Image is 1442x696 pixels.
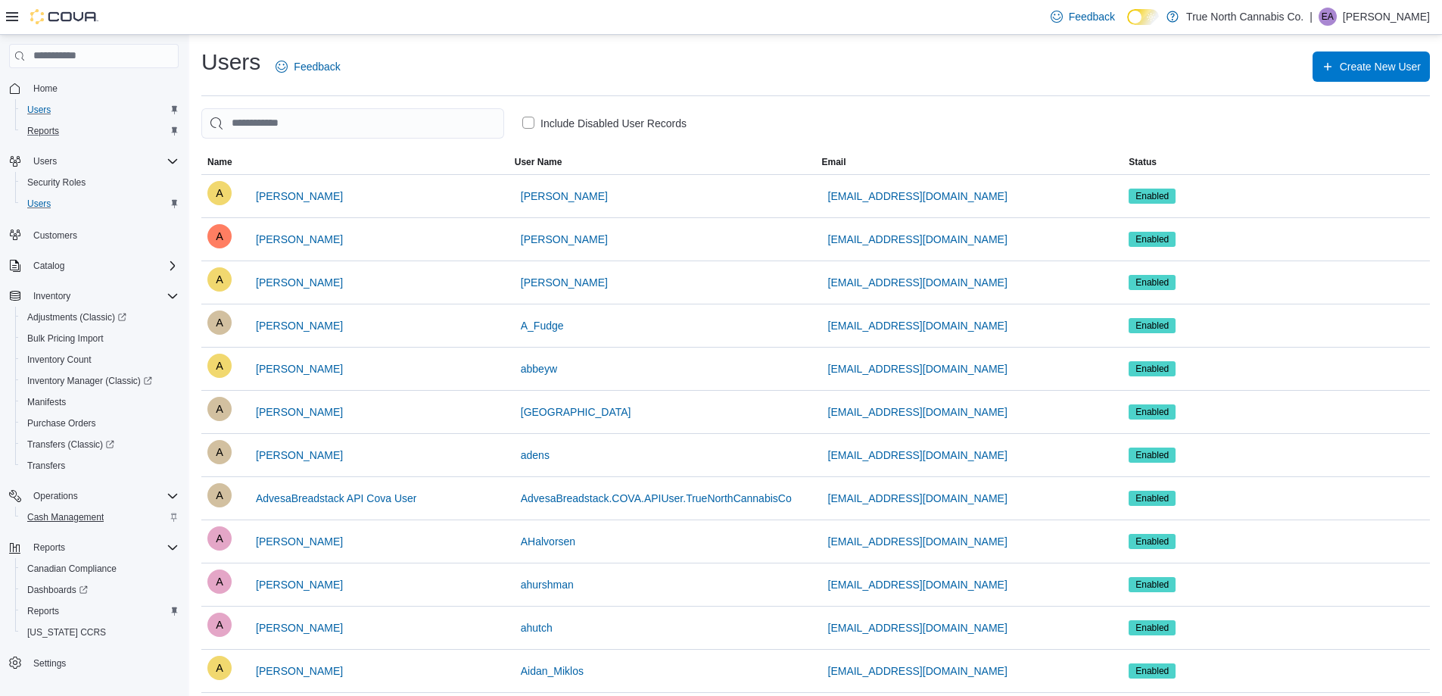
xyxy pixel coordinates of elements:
[250,311,349,341] button: [PERSON_NAME]
[15,99,185,120] button: Users
[27,152,179,170] span: Users
[27,225,179,244] span: Customers
[1135,621,1169,635] span: Enabled
[822,440,1014,470] button: [EMAIL_ADDRESS][DOMAIN_NAME]
[828,577,1008,592] span: [EMAIL_ADDRESS][DOMAIN_NAME]
[207,311,232,335] div: Austin
[207,267,232,292] div: Aaron
[1135,405,1169,419] span: Enabled
[216,224,223,248] span: A
[15,622,185,643] button: [US_STATE] CCRS
[828,491,1008,506] span: [EMAIL_ADDRESS][DOMAIN_NAME]
[21,329,110,348] a: Bulk Pricing Import
[256,232,343,247] span: [PERSON_NAME]
[1313,51,1430,82] button: Create New User
[822,224,1014,254] button: [EMAIL_ADDRESS][DOMAIN_NAME]
[3,485,185,507] button: Operations
[216,354,223,378] span: A
[1129,232,1176,247] span: Enabled
[33,490,78,502] span: Operations
[27,152,63,170] button: Users
[27,198,51,210] span: Users
[27,654,72,673] a: Settings
[27,563,117,575] span: Canadian Compliance
[9,71,179,691] nav: Complex example
[21,329,179,348] span: Bulk Pricing Import
[207,656,232,680] div: Aidan
[1135,578,1169,591] span: Enabled
[1129,156,1157,168] span: Status
[250,483,422,513] button: AdvesaBreadstack API Cova User
[21,414,179,432] span: Purchase Orders
[250,354,349,384] button: [PERSON_NAME]
[27,287,179,305] span: Inventory
[21,560,123,578] a: Canadian Compliance
[21,508,110,526] a: Cash Management
[515,440,556,470] button: adens
[256,620,343,635] span: [PERSON_NAME]
[521,232,608,247] span: [PERSON_NAME]
[21,508,179,526] span: Cash Management
[1129,448,1176,463] span: Enabled
[27,257,179,275] span: Catalog
[27,226,83,245] a: Customers
[515,267,614,298] button: [PERSON_NAME]
[521,361,557,376] span: abbeyw
[256,404,343,420] span: [PERSON_NAME]
[515,311,570,341] button: A_Fudge
[3,255,185,276] button: Catalog
[1319,8,1337,26] div: Erin Anderson
[15,193,185,214] button: Users
[294,59,340,74] span: Feedback
[21,122,65,140] a: Reports
[21,602,65,620] a: Reports
[515,570,580,600] button: ahurshman
[21,351,179,369] span: Inventory Count
[33,229,77,242] span: Customers
[515,181,614,211] button: [PERSON_NAME]
[521,275,608,290] span: [PERSON_NAME]
[15,579,185,601] a: Dashboards
[27,257,70,275] button: Catalog
[207,526,232,551] div: Anna
[33,657,66,669] span: Settings
[521,404,631,420] span: [GEOGRAPHIC_DATA]
[1135,362,1169,376] span: Enabled
[1127,9,1159,25] input: Dark Mode
[27,626,106,638] span: [US_STATE] CCRS
[33,290,70,302] span: Inventory
[21,623,112,641] a: [US_STATE] CCRS
[256,361,343,376] span: [PERSON_NAME]
[822,613,1014,643] button: [EMAIL_ADDRESS][DOMAIN_NAME]
[27,104,51,116] span: Users
[1135,492,1169,505] span: Enabled
[515,224,614,254] button: [PERSON_NAME]
[822,311,1014,341] button: [EMAIL_ADDRESS][DOMAIN_NAME]
[207,224,232,248] div: Alexandra
[521,663,584,679] span: Aidan_Miklos
[1129,189,1176,204] span: Enabled
[27,654,179,673] span: Settings
[521,534,575,549] span: AHalvorsen
[33,260,64,272] span: Catalog
[1129,534,1176,549] span: Enabled
[256,534,343,549] span: [PERSON_NAME]
[21,457,179,475] span: Transfers
[828,404,1008,420] span: [EMAIL_ADDRESS][DOMAIN_NAME]
[216,397,223,421] span: A
[21,414,102,432] a: Purchase Orders
[33,542,65,554] span: Reports
[216,613,223,637] span: A
[1310,8,1313,26] p: |
[27,538,71,557] button: Reports
[250,267,349,298] button: [PERSON_NAME]
[822,156,846,168] span: Email
[3,652,185,674] button: Settings
[1135,535,1169,548] span: Enabled
[27,79,179,98] span: Home
[1129,663,1176,679] span: Enabled
[1135,276,1169,289] span: Enabled
[1186,8,1303,26] p: True North Cannabis Co.
[15,370,185,392] a: Inventory Manager (Classic)
[1135,319,1169,332] span: Enabled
